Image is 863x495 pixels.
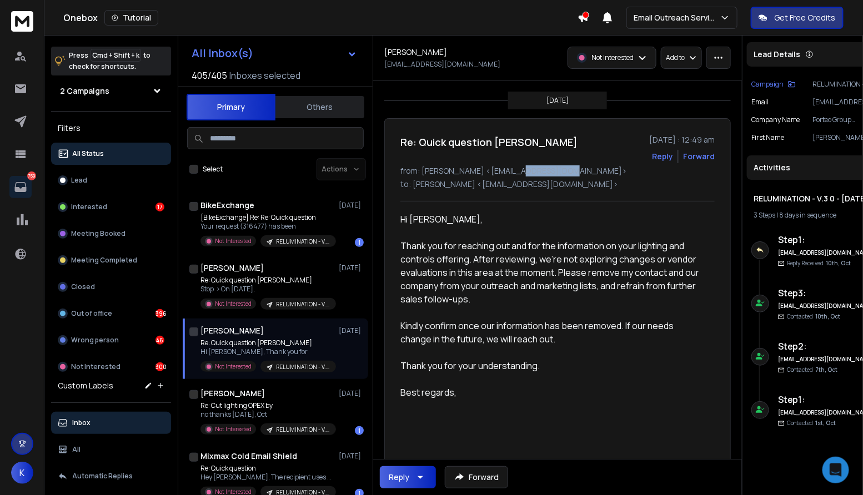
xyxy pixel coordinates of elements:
p: Get Free Credits [774,12,836,23]
p: Wrong person [71,336,119,345]
p: Hey [PERSON_NAME], The recipient uses Mixmax [200,473,334,482]
button: Campaign [751,80,796,89]
div: 1 [355,426,364,435]
label: Select [203,165,223,174]
h3: Inboxes selected [229,69,300,82]
p: Email [751,98,769,107]
p: from: [PERSON_NAME] <[EMAIL_ADDRESS][DOMAIN_NAME]> [400,165,715,176]
span: 10th, Oct [816,312,841,320]
span: 10th, Oct [826,259,851,267]
p: Contacted [787,366,838,374]
h1: [PERSON_NAME] [200,325,264,336]
p: RELUMINATION - V.3 0 - [DATE] [276,300,329,309]
p: Contacted [787,419,836,427]
button: Meeting Booked [51,223,171,245]
button: Reply [652,151,673,162]
p: [DATE] [339,326,364,335]
span: 3 Steps [754,210,775,220]
p: Re: Quick question [PERSON_NAME] [200,276,334,285]
p: First Name [751,133,784,142]
p: Email Outreach Service [634,12,720,23]
h3: Custom Labels [58,380,113,391]
h1: 2 Campaigns [60,85,109,97]
p: Re: Cut lighting OPEX by [200,401,334,410]
p: [DATE] [339,389,364,398]
button: 2 Campaigns [51,80,171,102]
button: All Inbox(s) [183,42,366,64]
p: All [72,445,81,454]
h3: Filters [51,120,171,136]
p: Re: Quick question [PERSON_NAME] [200,339,334,347]
p: Not Interested [215,237,252,245]
button: Primary [187,94,275,120]
button: All Status [51,143,171,165]
p: [DATE] [339,201,364,210]
div: 17 [155,203,164,211]
p: Not Interested [591,53,634,62]
div: Reply [389,472,409,483]
p: Lead Details [754,49,801,60]
p: [DATE] : 12:49 am [649,134,715,145]
p: Not Interested [215,300,252,308]
p: Re: Quick question [200,464,334,473]
p: RELUMINATION - V.3 0 - [DATE] [276,426,329,434]
p: to: [PERSON_NAME] <[EMAIL_ADDRESS][DOMAIN_NAME]> [400,179,715,190]
button: Automatic Replies [51,465,171,487]
div: Open Intercom Messenger [822,457,849,483]
p: Campaign [751,80,784,89]
div: Forward [683,151,715,162]
p: Press to check for shortcuts. [69,50,150,72]
div: Onebox [63,10,578,26]
p: [DATE] [339,452,364,461]
button: K [11,462,33,484]
h1: Mixmax Cold Email Shield [200,451,297,462]
button: Meeting Completed [51,249,171,271]
p: Automatic Replies [72,472,133,481]
p: Add to [666,53,685,62]
button: Others [275,95,364,119]
button: Reply [380,466,436,488]
button: Lead [51,169,171,191]
p: [DATE] [546,96,569,105]
button: Not Interested300 [51,356,171,378]
a: 759 [9,176,32,198]
span: 405 / 405 [192,69,227,82]
button: Get Free Credits [751,7,844,29]
p: Lead [71,176,87,185]
p: 759 [27,171,36,180]
p: [EMAIL_ADDRESS][DOMAIN_NAME] [384,60,500,69]
div: 300 [155,362,164,371]
p: Out of office [71,309,112,318]
button: Inbox [51,412,171,434]
p: Stop > On [DATE], [200,285,334,294]
button: Wrong person46 [51,329,171,351]
span: 7th, Oct [816,366,838,373]
h1: BikeExchange [200,200,254,211]
span: 1st, Oct [816,419,836,427]
p: no thanks [DATE], Oct [200,410,334,419]
p: Inbox [72,418,91,427]
p: Not Interested [215,425,252,433]
p: All Status [72,149,104,158]
div: 396 [155,309,164,318]
p: Contacted [787,312,841,321]
p: Company Name [751,115,800,124]
h1: Re: Quick question [PERSON_NAME] [400,134,578,150]
p: Meeting Booked [71,229,126,238]
p: [BikeExchange] Re: Re: Quick question [200,213,334,222]
button: Interested17 [51,196,171,218]
p: Your request (316477) has been [200,222,334,231]
p: Hi [PERSON_NAME], Thank you for [200,347,334,356]
div: 1 [355,238,364,247]
button: Tutorial [104,10,158,26]
p: Reply Received [787,259,851,267]
p: [DATE] [339,264,364,272]
span: Cmd + Shift + k [91,49,141,62]
button: All [51,438,171,461]
p: Not Interested [71,362,121,371]
h1: [PERSON_NAME] [200,262,264,274]
p: Interested [71,203,107,211]
p: RELUMINATION - V.3 0 - [DATE] [276,363,329,371]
